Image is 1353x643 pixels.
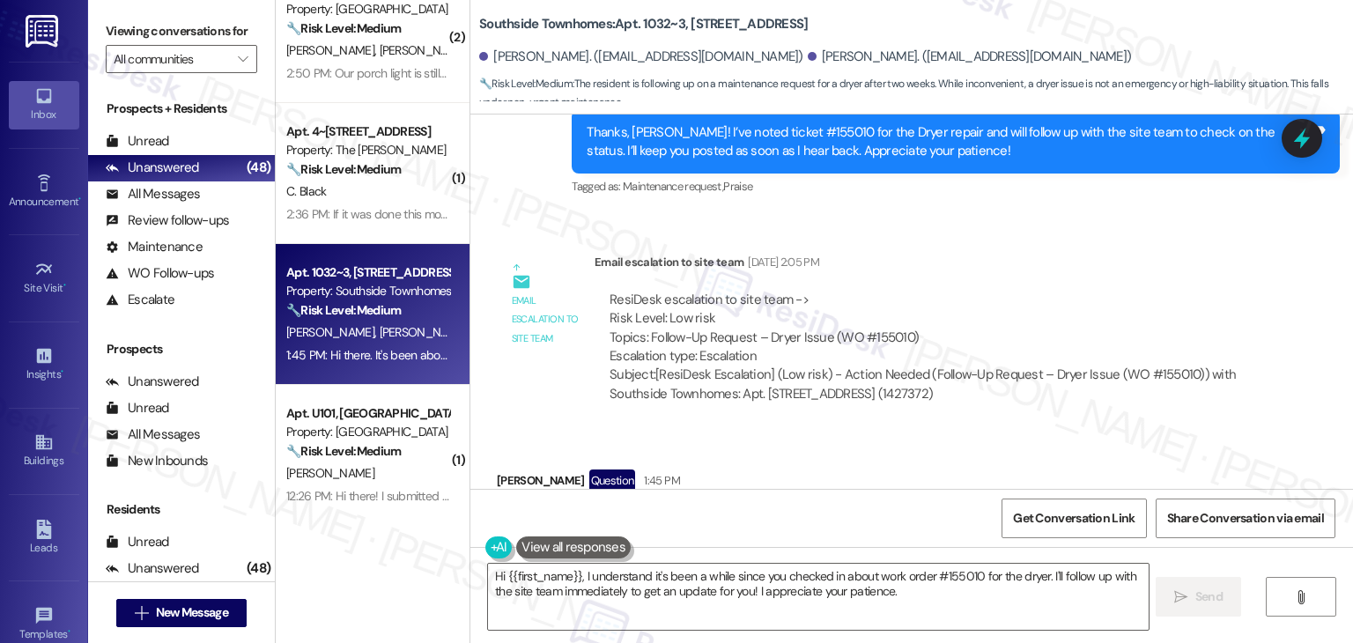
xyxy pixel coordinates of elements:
div: Unanswered [106,559,199,578]
span: Maintenance request , [623,179,723,194]
a: Leads [9,514,79,562]
div: Property: Southside Townhomes [286,282,449,300]
div: 12:26 PM: Hi there! I submitted a maintenance request [DATE] about my toilet not being able to fl... [286,488,1081,504]
div: WO Follow-ups [106,264,214,283]
div: Unread [106,132,169,151]
span: [PERSON_NAME] [380,42,468,58]
strong: 🔧 Risk Level: Medium [286,443,401,459]
i:  [135,606,148,620]
div: Review follow-ups [106,211,229,230]
span: Share Conversation via email [1167,509,1324,528]
span: • [78,193,81,205]
div: Tagged as: [572,174,1340,199]
div: Question [589,469,636,491]
div: All Messages [106,425,200,444]
div: Email escalation to site team [595,253,1265,277]
span: Praise [723,179,752,194]
div: Apt. U101, [GEOGRAPHIC_DATA] at [GEOGRAPHIC_DATA] [286,404,449,423]
div: Unanswered [106,159,199,177]
div: Property: The [PERSON_NAME] [286,141,449,159]
span: Get Conversation Link [1013,509,1135,528]
textarea: Hi {{first_name}}, I understand it's been a while since you checked in about work order #155010 f... [488,564,1148,630]
div: ResiDesk escalation to site team -> Risk Level: Low risk Topics: Follow-Up Request – Dryer Issue ... [610,291,1250,366]
div: [PERSON_NAME]. ([EMAIL_ADDRESS][DOMAIN_NAME]) [479,48,803,66]
span: : The resident is following up on a maintenance request for a dryer after two weeks. While inconv... [479,75,1353,113]
div: (48) [242,555,275,582]
div: Prospects + Residents [88,100,275,118]
span: [PERSON_NAME] [286,465,374,481]
div: Subject: [ResiDesk Escalation] (Low risk) - Action Needed (Follow-Up Request – Dryer Issue (WO #1... [610,366,1250,403]
span: [PERSON_NAME] [380,324,468,340]
div: New Inbounds [106,452,208,470]
button: Get Conversation Link [1002,499,1146,538]
span: Send [1195,588,1223,606]
div: [PERSON_NAME] [497,469,1253,498]
div: 2:36 PM: If it was done this morning, I'm not home. I can look later. And see if it was done. [DA... [286,206,1316,222]
strong: 🔧 Risk Level: Medium [286,302,401,318]
button: Send [1156,577,1241,617]
div: Unanswered [106,373,199,391]
span: C. Black [286,183,326,199]
img: ResiDesk Logo [26,15,62,48]
div: 2:50 PM: Our porch light is still not fixed. [286,65,489,81]
div: 1:45 PM: Hi there. It's been about two weeks since I've last checked in about our dryer. Is there... [286,347,979,363]
div: Residents [88,500,275,519]
label: Viewing conversations for [106,18,257,45]
div: Escalate [106,291,174,309]
div: Prospects [88,340,275,358]
div: All Messages [106,185,200,203]
div: Thanks, [PERSON_NAME]! I’ve noted ticket #155010 for the Dryer repair and will follow up with the... [587,123,1312,161]
span: • [63,279,66,292]
a: Insights • [9,341,79,388]
b: Southside Townhomes: Apt. 1032~3, [STREET_ADDRESS] [479,15,808,33]
div: Email escalation to site team [512,292,580,348]
div: [DATE] 2:05 PM [743,253,819,271]
i:  [1174,590,1187,604]
span: [PERSON_NAME] [286,42,380,58]
i:  [1294,590,1307,604]
a: Site Visit • [9,255,79,302]
strong: 🔧 Risk Level: Medium [286,20,401,36]
div: Unread [106,399,169,418]
div: Property: [GEOGRAPHIC_DATA] [286,423,449,441]
strong: 🔧 Risk Level: Medium [286,161,401,177]
button: Share Conversation via email [1156,499,1335,538]
a: Inbox [9,81,79,129]
div: 1:45 PM [640,471,679,490]
span: • [61,366,63,378]
div: Maintenance [106,238,203,256]
i:  [238,52,248,66]
input: All communities [114,45,229,73]
span: [PERSON_NAME] [286,324,380,340]
div: (48) [242,154,275,181]
div: Apt. 1032~3, [STREET_ADDRESS] [286,263,449,282]
div: [PERSON_NAME]. ([EMAIL_ADDRESS][DOMAIN_NAME]) [808,48,1132,66]
span: New Message [156,603,228,622]
div: Apt. 4~[STREET_ADDRESS] [286,122,449,141]
strong: 🔧 Risk Level: Medium [479,77,573,91]
span: • [68,625,70,638]
a: Buildings [9,427,79,475]
div: Unread [106,533,169,551]
button: New Message [116,599,247,627]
